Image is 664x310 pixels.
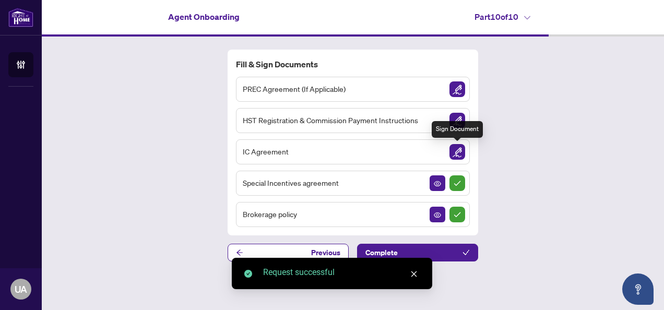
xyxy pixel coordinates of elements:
img: Sign Document [449,113,465,128]
h4: Agent Onboarding [168,10,240,23]
button: Open asap [622,273,654,305]
span: check [463,249,470,256]
h4: Part 10 of 10 [475,10,530,23]
div: Sign Document [432,121,483,138]
span: IC Agreement [243,146,289,158]
img: logo [8,8,33,27]
img: Sign Completed [449,175,465,191]
span: HST Registration & Commission Payment Instructions [243,114,418,126]
span: View Document [434,211,441,219]
span: Previous [311,244,340,261]
span: Complete [365,244,398,261]
span: Brokerage policy [243,208,297,220]
span: check-circle [244,270,252,278]
a: Close [408,268,420,280]
span: close [410,270,418,278]
img: Sign Document [449,81,465,97]
img: Sign Document [449,144,465,160]
span: PREC Agreement (If Applicable) [243,83,346,95]
h4: Fill & Sign Documents [236,58,470,70]
button: Complete [357,244,478,261]
button: Previous [228,244,349,261]
img: Sign Completed [449,207,465,222]
span: UA [15,282,27,296]
span: View Document [434,180,441,187]
div: Request successful [263,266,420,279]
span: arrow-left [236,249,243,256]
span: Special Incentives agreement [243,177,339,189]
